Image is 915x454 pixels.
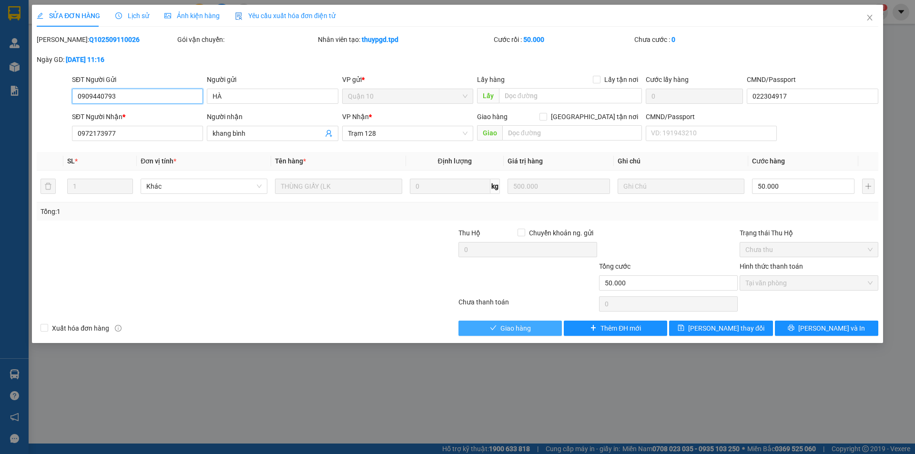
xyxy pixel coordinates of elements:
button: delete [41,179,56,194]
span: save [678,324,684,332]
span: [GEOGRAPHIC_DATA] tận nơi [547,111,642,122]
span: Tổng cước [599,262,630,270]
span: clock-circle [115,12,122,19]
div: Người nhận [207,111,338,122]
button: checkGiao hàng [458,321,562,336]
b: 50.000 [523,36,544,43]
span: check [490,324,497,332]
div: [PERSON_NAME]: [37,34,175,45]
b: thuypgd.tpd [362,36,398,43]
input: Ghi Chú [618,179,744,194]
div: Gói vận chuyển: [177,34,316,45]
span: plus [590,324,597,332]
span: Cước hàng [752,157,785,165]
span: close [866,14,874,21]
span: Xuất hóa đơn hàng [48,323,113,333]
span: Ảnh kiện hàng [164,12,220,20]
div: Cước rồi : [494,34,632,45]
span: Định lượng [438,157,472,165]
span: [PERSON_NAME] thay đổi [688,323,764,333]
span: info-circle [115,325,122,332]
span: Yêu cầu xuất hóa đơn điện tử [235,12,335,20]
div: SĐT Người Nhận [72,111,203,122]
div: CMND/Passport [646,111,777,122]
span: Thêm ĐH mới [600,323,641,333]
div: SĐT Người Gửi [72,74,203,85]
img: icon [235,12,243,20]
span: Lấy tận nơi [600,74,642,85]
span: user-add [325,130,333,137]
span: picture [164,12,171,19]
span: Thu Hộ [458,229,480,237]
b: [DATE] 11:16 [66,56,104,63]
div: Tổng: 1 [41,206,353,217]
button: save[PERSON_NAME] thay đổi [669,321,773,336]
input: VD: Bàn, Ghế [275,179,402,194]
b: 0 [671,36,675,43]
span: Chuyển khoản ng. gửi [525,228,597,238]
span: printer [788,324,794,332]
span: Giao hàng [477,113,508,121]
div: Chưa cước : [634,34,773,45]
input: Dọc đường [502,125,642,141]
span: Lịch sử [115,12,149,20]
span: Giao [477,125,502,141]
span: Tại văn phòng [745,276,873,290]
div: CMND/Passport [747,74,878,85]
b: Q102509110026 [89,36,140,43]
button: plus [862,179,874,194]
div: Ngày GD: [37,54,175,65]
input: Dọc đường [499,88,642,103]
input: 0 [508,179,610,194]
div: Người gửi [207,74,338,85]
label: Cước lấy hàng [646,76,689,83]
div: Trạng thái Thu Hộ [740,228,878,238]
div: Nhân viên tạo: [318,34,492,45]
span: Giá trị hàng [508,157,543,165]
span: Khác [146,179,262,193]
th: Ghi chú [614,152,748,171]
span: Lấy hàng [477,76,505,83]
button: printer[PERSON_NAME] và In [775,321,878,336]
span: Lấy [477,88,499,103]
span: kg [490,179,500,194]
span: SL [67,157,75,165]
span: Giao hàng [500,323,531,333]
span: Quận 10 [348,89,468,103]
div: Chưa thanh toán [457,297,598,313]
span: [PERSON_NAME] và In [798,323,865,333]
span: Tên hàng [275,157,306,165]
label: Hình thức thanh toán [740,262,803,270]
button: Close [856,5,883,31]
span: VP Nhận [342,113,369,121]
input: Cước lấy hàng [646,89,743,104]
button: plusThêm ĐH mới [564,321,667,336]
div: VP gửi [342,74,473,85]
span: SỬA ĐƠN HÀNG [37,12,100,20]
span: Đơn vị tính [141,157,176,165]
span: Trạm 128 [348,126,468,141]
span: edit [37,12,43,19]
span: Chưa thu [745,242,873,257]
